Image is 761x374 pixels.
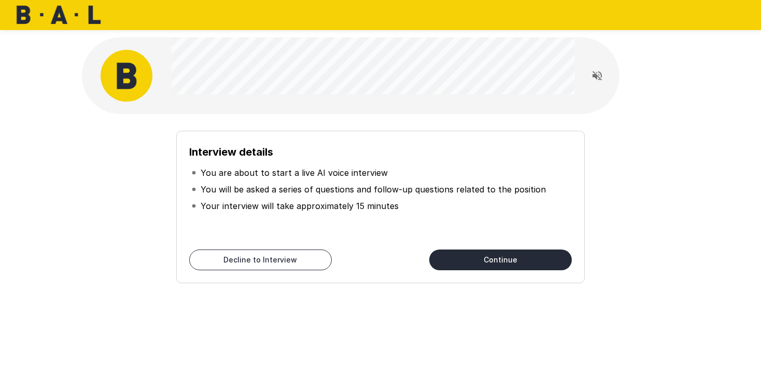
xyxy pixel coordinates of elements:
p: You will be asked a series of questions and follow-up questions related to the position [201,183,546,196]
p: Your interview will take approximately 15 minutes [201,200,399,212]
button: Continue [429,250,572,270]
img: bal_avatar.png [101,50,152,102]
button: Read questions aloud [587,65,608,86]
b: Interview details [189,146,273,158]
button: Decline to Interview [189,250,332,270]
p: You are about to start a live AI voice interview [201,167,388,179]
